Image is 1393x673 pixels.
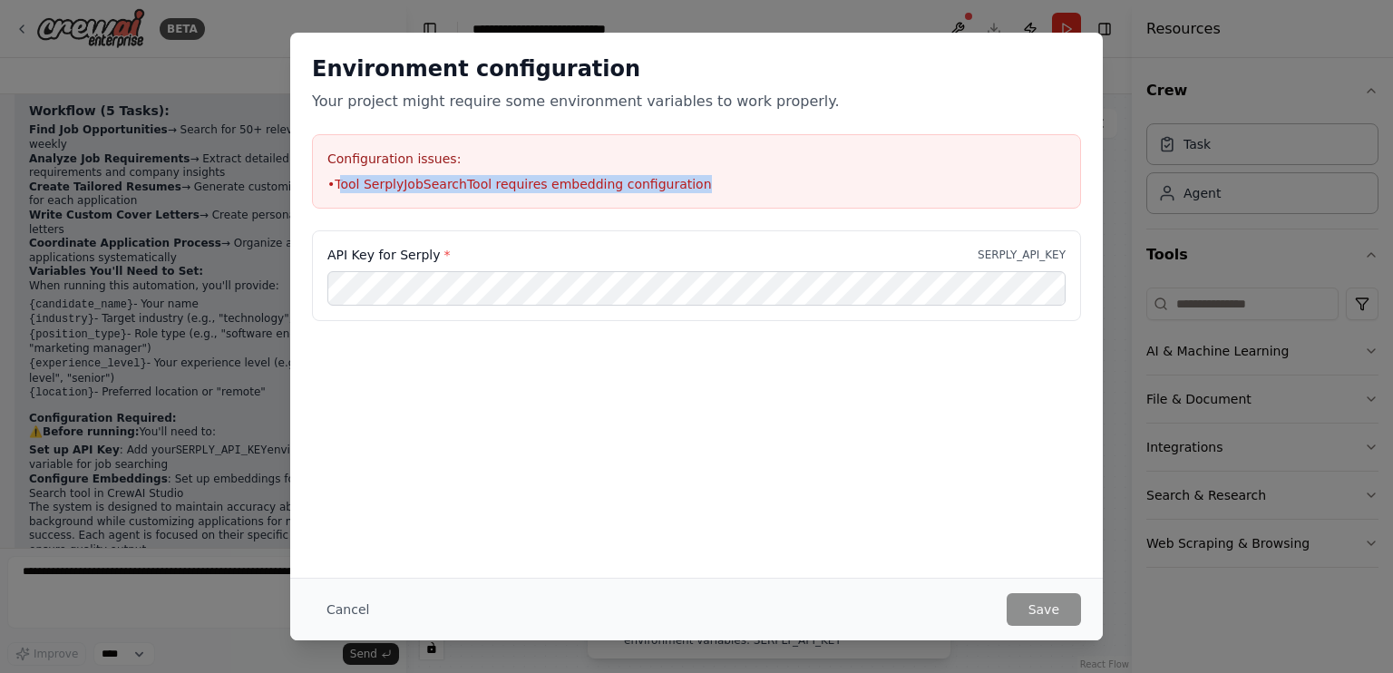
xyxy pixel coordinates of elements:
p: Your project might require some environment variables to work properly. [312,91,1081,112]
li: • Tool SerplyJobSearchTool requires embedding configuration [327,175,1066,193]
button: Save [1007,593,1081,626]
h3: Configuration issues: [327,150,1066,168]
h2: Environment configuration [312,54,1081,83]
p: SERPLY_API_KEY [978,248,1066,262]
button: Cancel [312,593,384,626]
label: API Key for Serply [327,246,450,264]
